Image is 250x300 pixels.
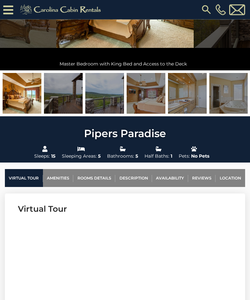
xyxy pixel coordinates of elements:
img: 166465630 [44,73,83,114]
img: 166384137 [209,73,248,114]
img: search-regular.svg [201,4,212,16]
a: Location [215,169,245,187]
a: Amenities [43,169,74,187]
a: Description [115,169,152,187]
img: Khaki-logo.png [17,3,106,16]
img: 166465629 [3,73,41,114]
img: 166384138 [127,73,165,114]
a: [PHONE_NUMBER] [214,4,228,15]
a: Rooms Details [73,169,115,187]
h3: Virtual Tour [18,204,232,215]
img: 166384148 [168,73,207,114]
img: 166465631 [85,73,124,114]
a: Availability [152,169,188,187]
a: Reviews [188,169,216,187]
a: Virtual Tour [5,169,43,187]
div: Master Bedroom with King Bed and Access to the Deck [56,58,194,71]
